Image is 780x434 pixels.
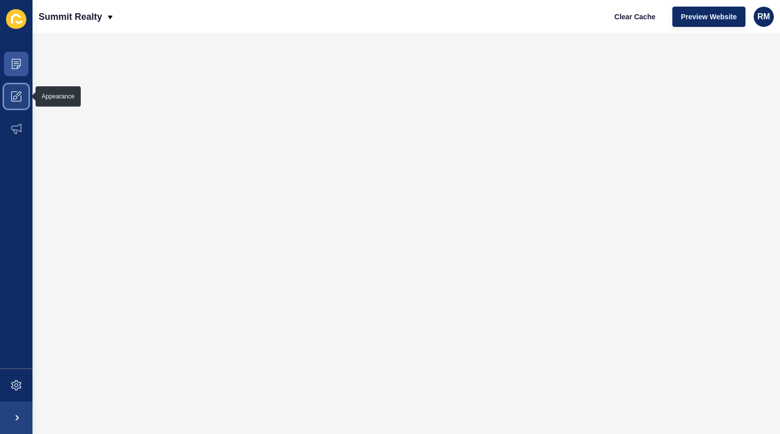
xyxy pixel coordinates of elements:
span: Clear Cache [614,12,656,22]
span: RM [758,12,770,22]
button: Preview Website [672,7,745,27]
div: Appearance [42,92,75,101]
p: Summit Realty [39,4,102,29]
span: Preview Website [681,12,737,22]
button: Clear Cache [606,7,664,27]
